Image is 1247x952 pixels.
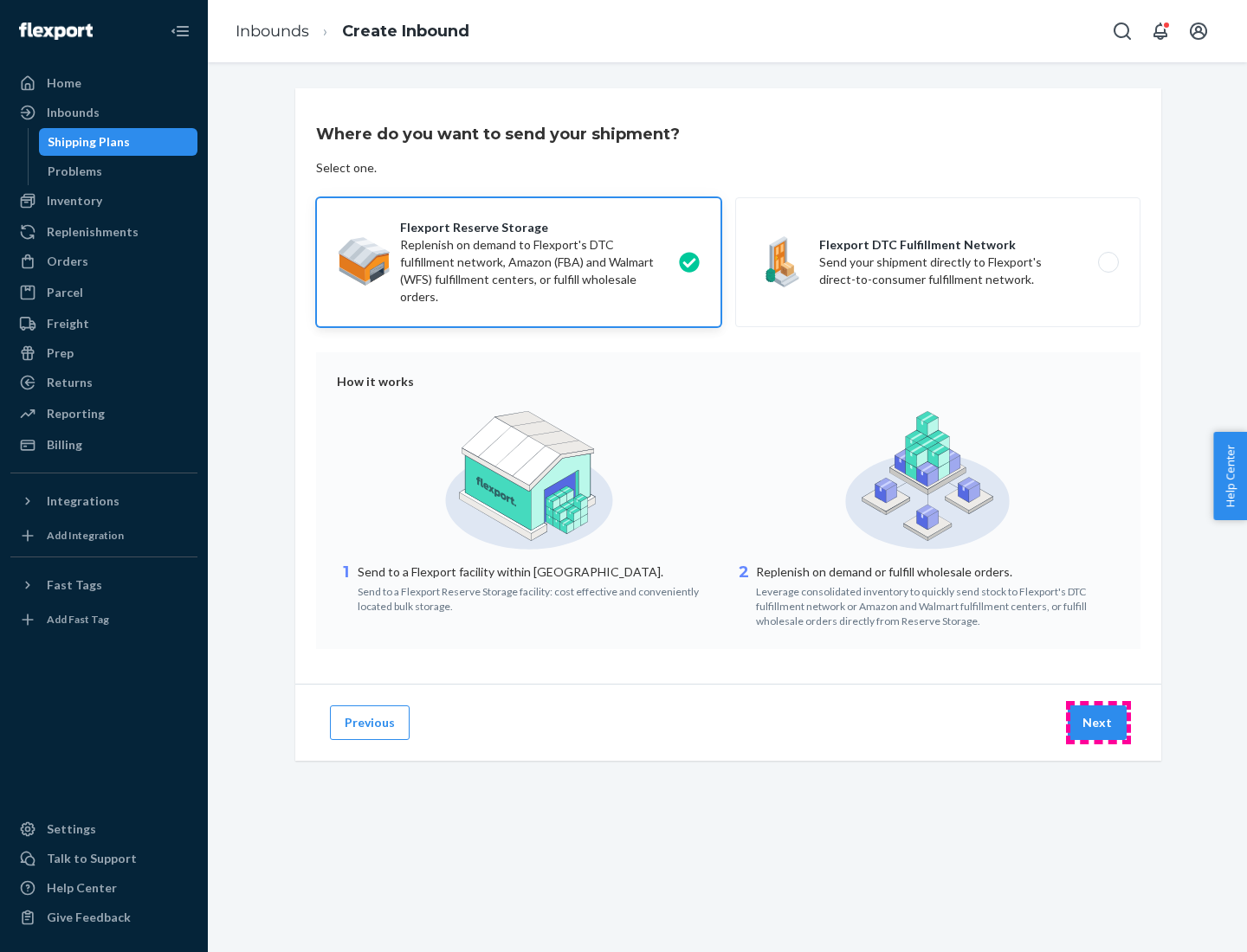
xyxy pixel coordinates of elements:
div: Prep [47,344,74,362]
div: Give Feedback [47,909,131,926]
a: Talk to Support [10,845,197,872]
a: Replenishments [10,218,197,246]
div: Fast Tags [47,576,102,594]
a: Shipping Plans [39,128,198,156]
div: Reporting [47,405,105,422]
p: Replenish on demand or fulfill wholesale orders. [756,563,1120,581]
div: Home [47,74,81,92]
a: Inbounds [10,99,197,126]
div: Returns [47,374,93,391]
ol: breadcrumbs [222,6,483,57]
a: Inbounds [236,22,309,41]
button: Integrations [10,487,197,515]
div: Inventory [47,192,102,209]
div: Talk to Support [47,850,137,867]
button: Give Feedback [10,904,197,931]
div: Freight [47,315,89,332]
button: Open notifications [1143,14,1178,48]
div: Help Center [47,879,117,897]
div: Settings [47,820,96,838]
div: 1 [337,562,354,614]
a: Billing [10,431,197,459]
div: Send to a Flexport Reserve Storage facility: cost effective and conveniently located bulk storage. [358,581,721,614]
button: Open Search Box [1105,14,1140,48]
button: Close Navigation [163,14,197,48]
a: Parcel [10,279,197,306]
div: Orders [47,253,88,270]
p: Send to a Flexport facility within [GEOGRAPHIC_DATA]. [358,563,721,581]
a: Reporting [10,400,197,428]
div: Leverage consolidated inventory to quickly send stock to Flexport's DTC fulfillment network or Am... [756,581,1120,628]
div: Shipping Plans [48,133,130,151]
div: Problems [48,163,102,180]
a: Orders [10,248,197,275]
div: Inbounds [47,104,100,121]
a: Problems [39,158,198,185]
a: Add Integration [10,522,197,550]
img: Flexport logo [19,23,93,40]
a: Returns [10,369,197,396]
div: Integrations [47,492,120,510]
a: Inventory [10,187,197,215]
a: Settings [10,815,197,843]
button: Previous [330,705,410,740]
a: Home [10,69,197,97]
a: Freight [10,310,197,338]
a: Add Fast Tag [10,606,197,634]
a: Help Center [10,874,197,902]
button: Help Center [1213,432,1247,520]
div: Parcel [47,284,83,301]
div: Billing [47,436,82,453]
h3: Where do you want to send your shipment? [316,123,680,145]
a: Prep [10,339,197,367]
button: Open account menu [1181,14,1216,48]
div: Add Fast Tag [47,612,109,627]
div: Add Integration [47,528,124,543]
div: 2 [735,562,753,628]
div: Select one. [316,159,377,177]
button: Fast Tags [10,571,197,599]
button: Next [1068,705,1127,740]
div: How it works [337,373,1120,390]
div: Replenishments [47,223,139,241]
a: Create Inbound [342,22,469,41]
